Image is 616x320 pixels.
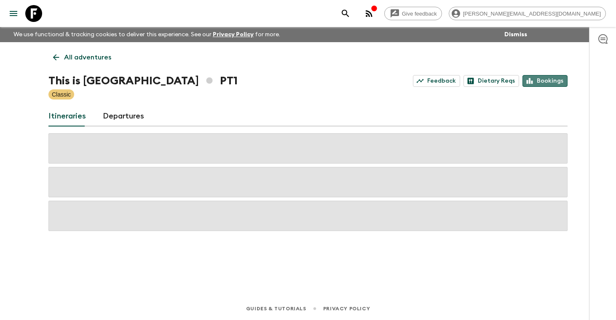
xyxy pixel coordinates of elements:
[48,106,86,126] a: Itineraries
[522,75,568,87] a: Bookings
[103,106,144,126] a: Departures
[213,32,254,38] a: Privacy Policy
[64,52,111,62] p: All adventures
[323,304,370,313] a: Privacy Policy
[5,5,22,22] button: menu
[502,29,529,40] button: Dismiss
[48,49,116,66] a: All adventures
[449,7,606,20] div: [PERSON_NAME][EMAIL_ADDRESS][DOMAIN_NAME]
[52,90,71,99] p: Classic
[397,11,442,17] span: Give feedback
[413,75,460,87] a: Feedback
[384,7,442,20] a: Give feedback
[246,304,306,313] a: Guides & Tutorials
[10,27,284,42] p: We use functional & tracking cookies to deliver this experience. See our for more.
[458,11,605,17] span: [PERSON_NAME][EMAIL_ADDRESS][DOMAIN_NAME]
[337,5,354,22] button: search adventures
[463,75,519,87] a: Dietary Reqs
[48,73,238,89] h1: This is [GEOGRAPHIC_DATA] PT1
